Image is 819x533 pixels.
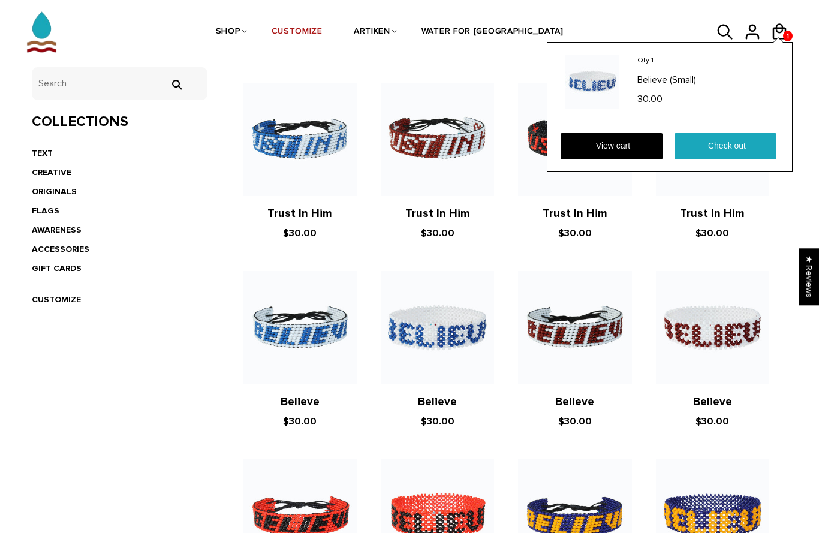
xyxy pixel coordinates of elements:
[637,93,663,105] span: 30.00
[651,56,654,65] span: 1
[32,244,89,254] a: ACCESSORIES
[565,55,619,109] img: Handmade Beaded ArtiKen Believe Blue and White Bracelet
[799,248,819,305] div: Click to open Judge.me floating reviews tab
[216,1,240,64] a: SHOP
[558,415,592,427] span: $30.00
[421,227,454,239] span: $30.00
[558,227,592,239] span: $30.00
[555,395,594,409] a: Believe
[32,206,59,216] a: FLAGS
[543,207,607,221] a: Trust In Him
[283,415,317,427] span: $30.00
[421,1,564,64] a: WATER FOR [GEOGRAPHIC_DATA]
[354,1,390,64] a: ARTIKEN
[283,227,317,239] span: $30.00
[164,79,188,90] input: Search
[32,167,71,177] a: CREATIVE
[267,207,332,221] a: Trust In Him
[561,133,663,159] a: View cart
[783,29,793,44] span: 1
[675,133,776,159] a: Check out
[418,395,457,409] a: Believe
[680,207,745,221] a: Trust In Him
[32,67,207,100] input: Search
[405,207,470,221] a: Trust In Him
[32,113,207,131] h3: Collections
[281,395,320,409] a: Believe
[272,1,323,64] a: CUSTOMIZE
[421,415,454,427] span: $30.00
[695,415,729,427] span: $30.00
[32,148,53,158] a: TEXT
[32,263,82,273] a: GIFT CARDS
[32,225,82,235] a: AWARENESS
[693,395,732,409] a: Believe
[637,70,772,88] a: Believe (Small)
[637,55,772,67] p: Qty:
[32,186,77,197] a: ORIGINALS
[32,294,81,305] a: CUSTOMIZE
[695,227,729,239] span: $30.00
